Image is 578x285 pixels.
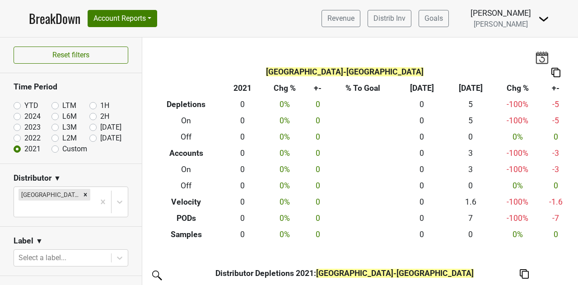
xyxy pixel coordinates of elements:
td: 0 [398,113,447,129]
td: 0 [308,194,328,210]
td: 0 [398,162,447,178]
span: [GEOGRAPHIC_DATA]-[GEOGRAPHIC_DATA] [316,269,474,278]
td: 0 [308,226,328,243]
td: 0 [398,129,447,145]
td: 0 [541,178,571,194]
td: -100 % [495,194,541,210]
a: Distrib Inv [368,10,411,27]
th: 2021 [224,80,262,97]
label: 2021 [24,144,41,154]
td: 5 [446,97,495,113]
button: Reset filters [14,47,128,64]
td: 0 [224,194,262,210]
td: 0 % [262,210,308,226]
th: Chg % [262,80,308,97]
th: Off [149,178,224,194]
th: [DATE] [398,80,447,97]
td: 0 % [262,178,308,194]
a: Goals [419,10,449,27]
td: 0 [224,129,262,145]
label: 2H [100,111,109,122]
td: 0 % [495,178,541,194]
span: ▼ [36,236,43,247]
img: last_updated_date [535,51,549,64]
td: 0 % [495,226,541,243]
td: 0 [308,129,328,145]
td: 0 [446,178,495,194]
th: +- [308,80,328,97]
td: 0 [308,113,328,129]
td: 0 [446,129,495,145]
th: PODs [149,210,224,226]
td: 0 % [262,129,308,145]
span: [GEOGRAPHIC_DATA]-[GEOGRAPHIC_DATA] [266,67,424,76]
td: 0 [398,97,447,113]
h3: Label [14,236,33,246]
th: Chg % [495,80,541,97]
div: [GEOGRAPHIC_DATA]-[GEOGRAPHIC_DATA] [19,189,80,201]
th: % To Goal [328,80,398,97]
td: -100 % [495,210,541,226]
th: Accounts [149,145,224,162]
td: -5 [541,97,571,113]
td: 3 [446,145,495,162]
label: YTD [24,100,38,111]
th: Velocity [149,194,224,210]
img: Copy to clipboard [551,68,560,77]
th: Samples [149,226,224,243]
th: Off [149,129,224,145]
label: L3M [62,122,77,133]
td: 0 [398,210,447,226]
img: Dropdown Menu [538,14,549,24]
th: On [149,162,224,178]
td: 0 [308,162,328,178]
td: 0 % [262,194,308,210]
td: 0 % [262,97,308,113]
td: 5 [446,113,495,129]
td: 0 [224,97,262,113]
td: 1.6 [446,194,495,210]
label: 1H [100,100,109,111]
td: -100 % [495,97,541,113]
td: 0 % [495,129,541,145]
th: On [149,113,224,129]
td: 0 [446,226,495,243]
td: 0 [398,178,447,194]
td: 0 [224,178,262,194]
td: 0 [224,145,262,162]
td: -3 [541,145,571,162]
td: 0 % [262,145,308,162]
label: Custom [62,144,87,154]
td: -7 [541,210,571,226]
label: [DATE] [100,133,121,144]
span: [PERSON_NAME] [474,20,528,28]
th: Distributor Depletions 2021 : [208,265,481,281]
div: [PERSON_NAME] [471,7,531,19]
td: 0 [308,210,328,226]
td: 0 % [262,113,308,129]
td: 0 [308,97,328,113]
label: L6M [62,111,77,122]
td: -100 % [495,162,541,178]
td: -1.6 [541,194,571,210]
td: 0 % [262,226,308,243]
label: 2024 [24,111,41,122]
label: LTM [62,100,76,111]
label: [DATE] [100,122,121,133]
h3: Time Period [14,82,128,92]
td: -100 % [495,113,541,129]
td: 0 [541,226,571,243]
a: BreakDown [29,9,80,28]
td: 0 [224,210,262,226]
td: 3 [446,162,495,178]
th: [DATE] [446,80,495,97]
td: 0 [398,226,447,243]
td: 0 [541,129,571,145]
td: 0 [398,145,447,162]
label: 2023 [24,122,41,133]
td: -5 [541,113,571,129]
td: -100 % [495,145,541,162]
span: ▼ [54,173,61,184]
td: 0 [398,194,447,210]
td: 7 [446,210,495,226]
